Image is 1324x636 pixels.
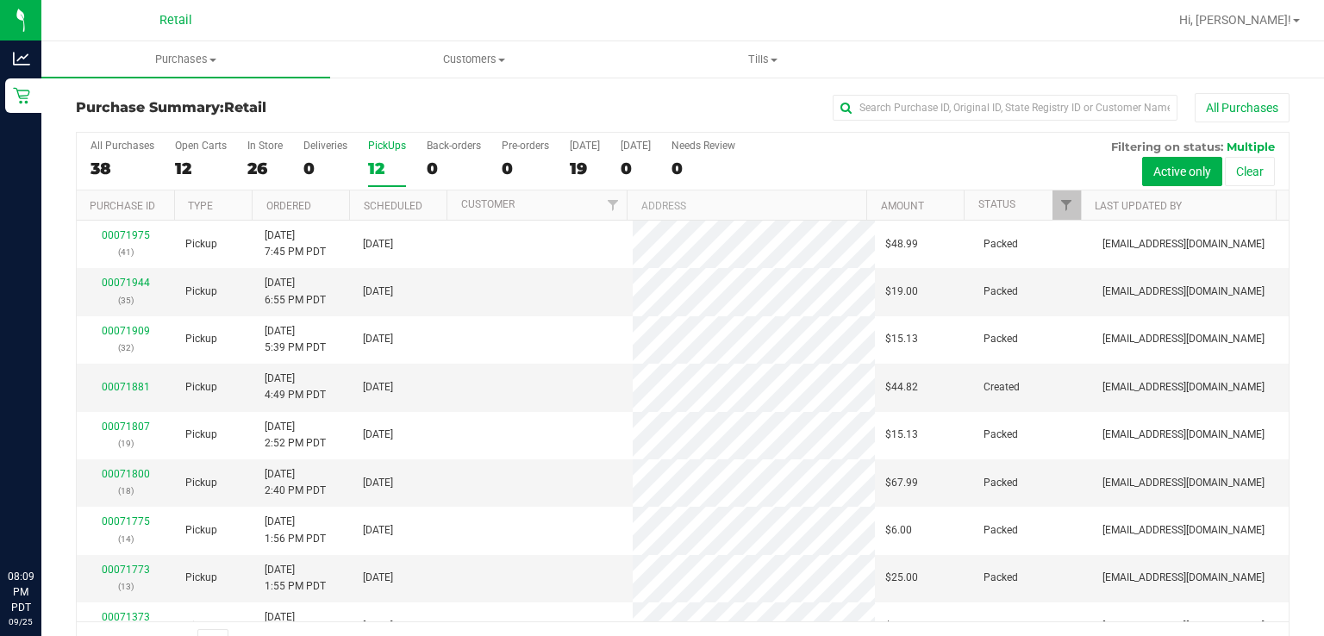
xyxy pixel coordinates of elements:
[185,522,217,539] span: Pickup
[984,570,1018,586] span: Packed
[87,435,165,452] p: (19)
[175,140,227,152] div: Open Carts
[984,618,1018,634] span: Packed
[984,475,1018,491] span: Packed
[41,41,330,78] a: Purchases
[87,340,165,356] p: (32)
[87,244,165,260] p: (41)
[185,475,217,491] span: Pickup
[330,41,619,78] a: Customers
[598,190,627,220] a: Filter
[885,570,918,586] span: $25.00
[265,275,326,308] span: [DATE] 6:55 PM PDT
[363,570,393,586] span: [DATE]
[1102,427,1265,443] span: [EMAIL_ADDRESS][DOMAIN_NAME]
[41,52,330,67] span: Purchases
[185,236,217,253] span: Pickup
[175,159,227,178] div: 12
[621,159,651,178] div: 0
[1111,140,1223,153] span: Filtering on status:
[364,200,422,212] a: Scheduled
[570,140,600,152] div: [DATE]
[90,200,155,212] a: Purchase ID
[303,159,347,178] div: 0
[570,159,600,178] div: 19
[1102,522,1265,539] span: [EMAIL_ADDRESS][DOMAIN_NAME]
[1102,475,1265,491] span: [EMAIL_ADDRESS][DOMAIN_NAME]
[1195,93,1290,122] button: All Purchases
[621,140,651,152] div: [DATE]
[102,611,150,623] a: 00071373
[265,371,326,403] span: [DATE] 4:49 PM PDT
[185,570,217,586] span: Pickup
[885,475,918,491] span: $67.99
[1052,190,1081,220] a: Filter
[265,419,326,452] span: [DATE] 2:52 PM PDT
[185,427,217,443] span: Pickup
[1227,140,1275,153] span: Multiple
[363,379,393,396] span: [DATE]
[984,236,1018,253] span: Packed
[984,522,1018,539] span: Packed
[265,466,326,499] span: [DATE] 2:40 PM PDT
[188,200,213,212] a: Type
[885,522,912,539] span: $6.00
[1225,157,1275,186] button: Clear
[363,618,393,634] span: [DATE]
[8,569,34,615] p: 08:09 PM PDT
[8,615,34,628] p: 09/25
[102,468,150,480] a: 00071800
[91,140,154,152] div: All Purchases
[368,159,406,178] div: 12
[984,284,1018,300] span: Packed
[102,564,150,576] a: 00071773
[13,87,30,104] inline-svg: Retail
[885,284,918,300] span: $19.00
[185,284,217,300] span: Pickup
[619,41,908,78] a: Tills
[671,159,735,178] div: 0
[502,140,549,152] div: Pre-orders
[87,483,165,499] p: (18)
[881,200,924,212] a: Amount
[427,159,481,178] div: 0
[1095,200,1182,212] a: Last Updated By
[1102,570,1265,586] span: [EMAIL_ADDRESS][DOMAIN_NAME]
[102,421,150,433] a: 00071807
[102,381,150,393] a: 00071881
[368,140,406,152] div: PickUps
[502,159,549,178] div: 0
[102,229,150,241] a: 00071975
[885,379,918,396] span: $44.82
[1102,284,1265,300] span: [EMAIL_ADDRESS][DOMAIN_NAME]
[185,379,217,396] span: Pickup
[224,99,266,115] span: Retail
[885,618,918,634] span: $20.00
[1102,236,1265,253] span: [EMAIL_ADDRESS][DOMAIN_NAME]
[265,562,326,595] span: [DATE] 1:55 PM PDT
[363,475,393,491] span: [DATE]
[363,427,393,443] span: [DATE]
[620,52,907,67] span: Tills
[87,578,165,595] p: (13)
[303,140,347,152] div: Deliveries
[833,95,1177,121] input: Search Purchase ID, Original ID, State Registry ID or Customer Name...
[76,100,480,115] h3: Purchase Summary:
[102,515,150,527] a: 00071775
[102,277,150,289] a: 00071944
[363,522,393,539] span: [DATE]
[17,498,69,550] iframe: Resource center
[1102,618,1265,634] span: [EMAIL_ADDRESS][DOMAIN_NAME]
[266,200,311,212] a: Ordered
[363,331,393,347] span: [DATE]
[363,236,393,253] span: [DATE]
[427,140,481,152] div: Back-orders
[984,379,1020,396] span: Created
[885,427,918,443] span: $15.13
[885,331,918,347] span: $15.13
[627,190,866,221] th: Address
[185,331,217,347] span: Pickup
[1102,331,1265,347] span: [EMAIL_ADDRESS][DOMAIN_NAME]
[87,292,165,309] p: (35)
[185,618,217,634] span: Pickup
